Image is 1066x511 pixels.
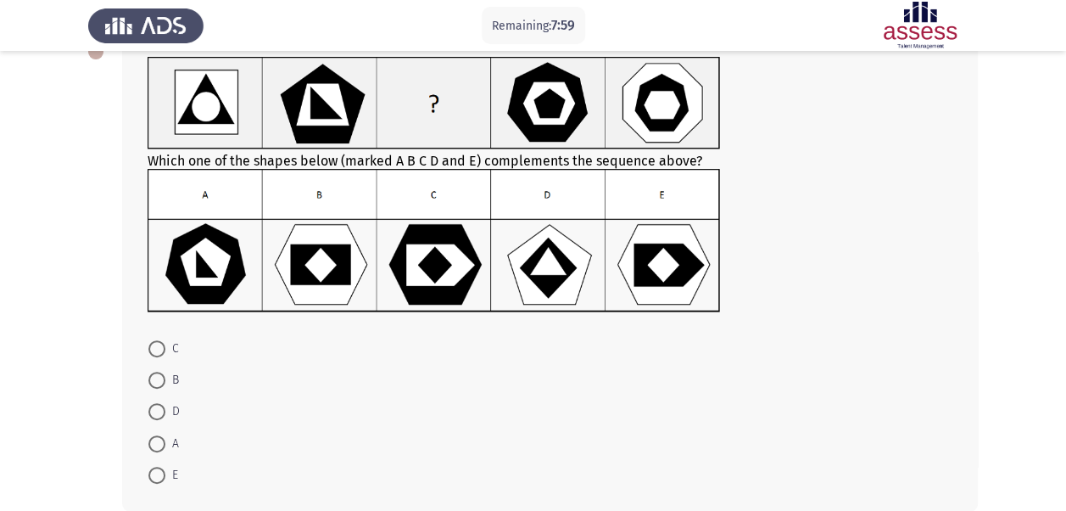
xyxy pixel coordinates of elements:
[165,434,179,454] span: A
[148,169,720,313] img: UkFYYl8wMzFfQi5wbmcxNjkxMjk5MTY4MTAy.png
[862,2,978,49] img: Assessment logo of ASSESS Focus 4 Module Assessment (EN/AR) (Basic - IB)
[148,57,720,149] img: UkFYYl8wMzFfQS5wbmcxNjkxMjk5MTU4NDQ0.png
[551,17,575,33] span: 7:59
[148,57,952,316] div: Which one of the shapes below (marked A B C D and E) complements the sequence above?
[492,15,575,36] p: Remaining:
[88,2,204,49] img: Assess Talent Management logo
[165,339,179,359] span: C
[165,370,179,390] span: B
[165,465,178,486] span: E
[165,401,180,422] span: D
